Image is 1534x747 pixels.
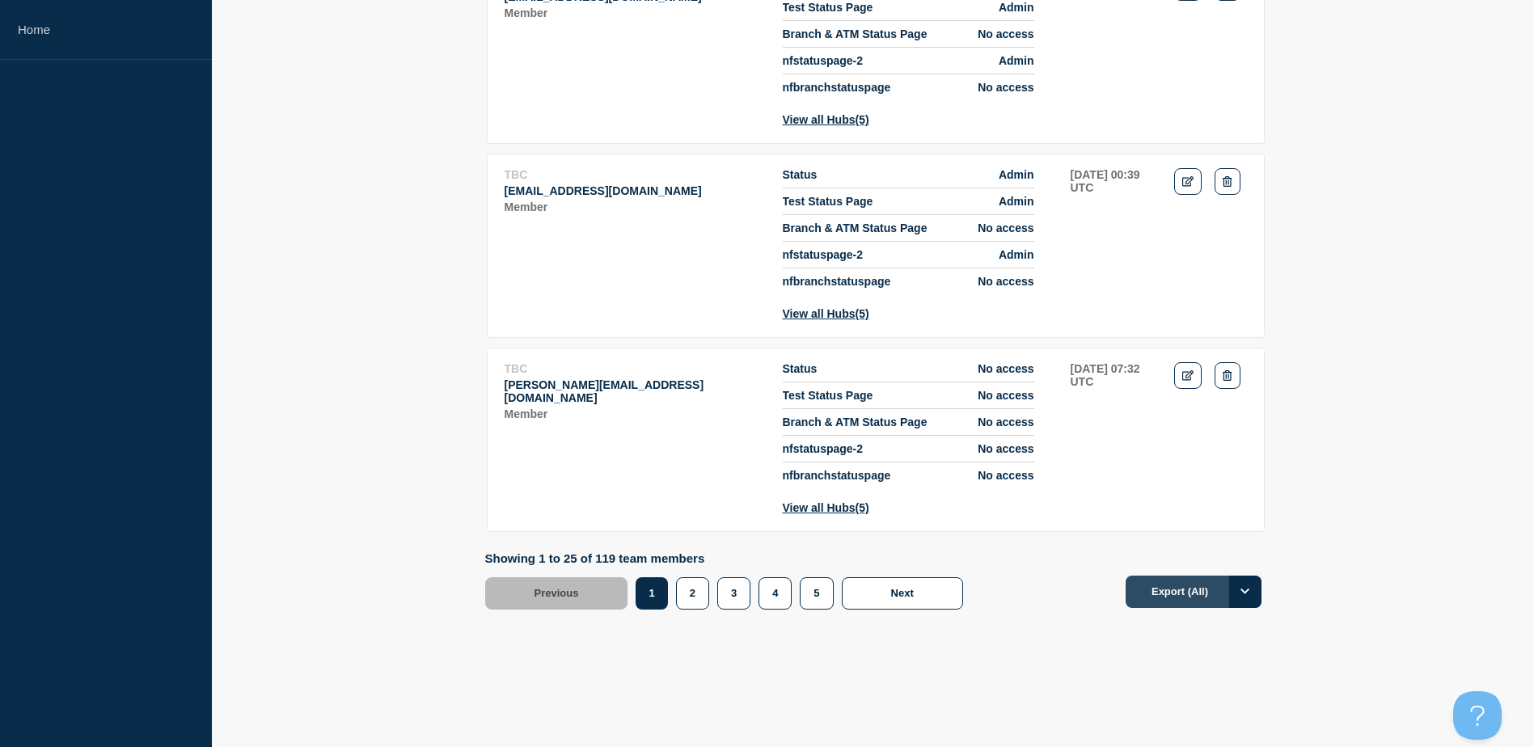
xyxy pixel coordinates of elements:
td: Actions: Edit Delete [1173,167,1248,321]
button: View all Hubs(5) [783,113,869,126]
span: nfstatuspage-2 [783,442,864,455]
li: Access to Hub Branch & ATM Status Page with role No access [783,21,1034,48]
span: Next [891,587,914,599]
span: No access [978,222,1033,234]
p: Role: Member [505,407,765,420]
li: Access to Hub Test Status Page with role Admin [783,188,1034,215]
li: Access to Hub Status with role Admin [783,168,1034,188]
span: TBC [505,168,528,181]
button: 5 [800,577,833,610]
button: 4 [759,577,792,610]
span: Status [783,168,818,181]
li: Access to Hub Branch & ATM Status Page with role No access [783,215,1034,242]
span: Previous [535,587,579,599]
a: Edit [1174,362,1202,389]
button: View all Hubs(5) [783,501,869,514]
span: nfbranchstatuspage [783,275,891,288]
span: Admin [999,168,1034,181]
td: Last sign-in: 2024-08-30 00:39 UTC [1070,167,1157,321]
span: Test Status Page [783,1,873,14]
li: Access to Hub Test Status Page with role No access [783,382,1034,409]
button: Export (All) [1126,576,1261,608]
span: nfbranchstatuspage [783,81,891,94]
span: No access [978,362,1033,375]
li: Access to Hub nfstatuspage-2 with role Admin [783,48,1034,74]
button: Options [1229,576,1261,608]
td: Actions: Edit Delete [1173,361,1248,515]
span: Test Status Page [783,195,873,208]
span: nfstatuspage-2 [783,248,864,261]
span: (5) [856,501,869,514]
button: Previous [485,577,628,610]
span: Test Status Page [783,389,873,402]
button: Delete [1215,362,1240,389]
span: No access [978,81,1033,94]
span: No access [978,389,1033,402]
span: Status [783,362,818,375]
li: Access to Hub nfbranchstatuspage with role No access [783,462,1034,482]
span: No access [978,442,1033,455]
p: Showing 1 to 25 of 119 team members [485,551,971,565]
a: Edit [1174,168,1202,195]
button: 2 [676,577,709,610]
span: No access [978,275,1033,288]
li: Access to Hub nfbranchstatuspage with role No access [783,268,1034,288]
span: No access [978,469,1033,482]
span: Branch & ATM Status Page [783,416,928,428]
li: Access to Hub nfstatuspage-2 with role Admin [783,242,1034,268]
span: Admin [999,1,1034,14]
button: View all Hubs(5) [783,307,869,320]
li: Access to Hub Branch & ATM Status Page with role No access [783,409,1034,436]
p: Name: TBC [505,168,765,181]
span: nfbranchstatuspage [783,469,891,482]
p: Role: Member [505,6,765,19]
button: Delete [1215,168,1240,195]
span: No access [978,27,1033,40]
p: Email: yosemont_strong@navyfederal.org [505,184,765,197]
span: Admin [999,248,1034,261]
span: TBC [505,362,528,375]
li: Access to Hub Status with role No access [783,362,1034,382]
span: nfstatuspage-2 [783,54,864,67]
li: Access to Hub nfstatuspage-2 with role No access [783,436,1034,462]
button: 1 [636,577,667,610]
span: Branch & ATM Status Page [783,222,928,234]
button: Next [842,577,963,610]
span: Branch & ATM Status Page [783,27,928,40]
p: Email: robert_s_pacheco@navyfederal.org [505,378,765,404]
button: 3 [717,577,750,610]
p: Role: Member [505,200,765,213]
span: Admin [999,54,1034,67]
span: (5) [856,307,869,320]
iframe: Help Scout Beacon - Open [1453,691,1502,740]
p: Name: TBC [505,362,765,375]
span: No access [978,416,1033,428]
span: (5) [856,113,869,126]
span: Admin [999,195,1034,208]
td: Last sign-in: 2024-08-28 07:32 UTC [1070,361,1157,515]
li: Access to Hub nfbranchstatuspage with role No access [783,74,1034,94]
